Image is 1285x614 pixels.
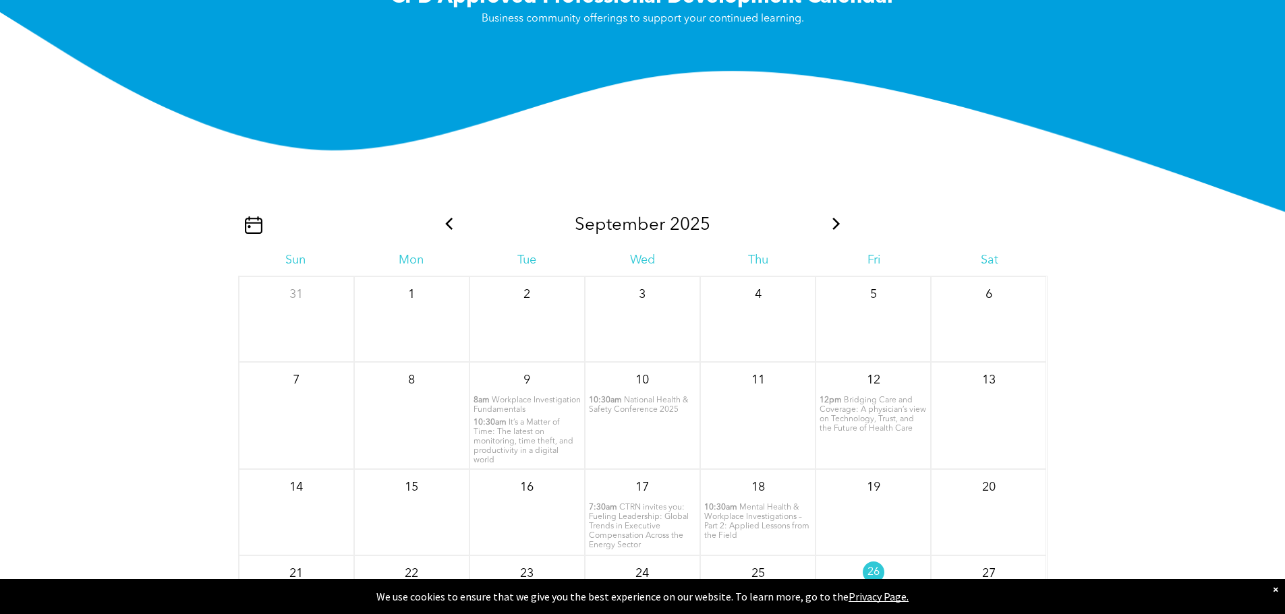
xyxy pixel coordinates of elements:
[284,561,308,586] p: 21
[861,475,886,499] p: 19
[515,475,539,499] p: 16
[589,503,617,512] span: 7:30am
[932,253,1047,268] div: Sat
[704,503,737,512] span: 10:30am
[861,282,886,307] p: 5
[746,475,770,499] p: 18
[399,368,424,392] p: 8
[474,419,573,464] span: It’s a Matter of Time: The latest on monitoring, time theft, and productivity in a digital world
[284,475,308,499] p: 14
[284,282,308,307] p: 31
[977,368,1001,392] p: 13
[861,368,886,392] p: 12
[585,253,700,268] div: Wed
[589,396,688,414] span: National Health & Safety Conference 2025
[977,282,1001,307] p: 6
[820,396,842,405] span: 12pm
[284,368,308,392] p: 7
[469,253,584,268] div: Tue
[575,216,665,234] span: September
[515,561,539,586] p: 23
[399,561,424,586] p: 22
[399,282,424,307] p: 1
[820,396,926,433] span: Bridging Care and Coverage: A physician’s view on Technology, Trust, and the Future of Health Care
[977,475,1001,499] p: 20
[474,396,490,405] span: 8am
[474,418,507,427] span: 10:30am
[353,253,469,268] div: Mon
[977,561,1001,586] p: 27
[746,282,770,307] p: 4
[816,253,932,268] div: Fri
[474,396,581,414] span: Workplace Investigation Fundamentals
[399,475,424,499] p: 15
[238,253,353,268] div: Sun
[630,282,654,307] p: 3
[589,396,622,405] span: 10:30am
[1273,582,1278,596] div: Dismiss notification
[515,282,539,307] p: 2
[630,475,654,499] p: 17
[746,368,770,392] p: 11
[670,216,710,234] span: 2025
[746,561,770,586] p: 25
[630,561,654,586] p: 24
[849,590,909,603] a: Privacy Page.
[700,253,816,268] div: Thu
[704,503,809,540] span: Mental Health & Workplace Investigations – Part 2: Applied Lessons from the Field
[630,368,654,392] p: 10
[863,561,884,583] p: 26
[589,503,689,549] span: CTRN invites you: Fueling Leadership: Global Trends in Executive Compensation Across the Energy S...
[515,368,539,392] p: 9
